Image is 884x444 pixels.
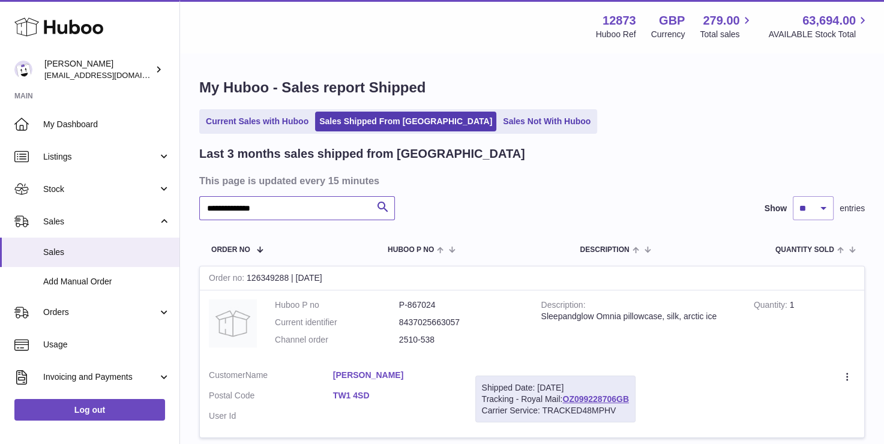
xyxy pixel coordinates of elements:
h1: My Huboo - Sales report Shipped [199,78,865,97]
strong: Description [541,300,586,313]
span: Invoicing and Payments [43,371,158,383]
dd: 2510-538 [399,334,523,346]
dt: Channel order [275,334,399,346]
span: Quantity Sold [775,246,834,254]
div: Shipped Date: [DATE] [482,382,629,394]
a: OZ099228706GB [562,394,629,404]
span: Listings [43,151,158,163]
img: tikhon.oleinikov@sleepandglow.com [14,61,32,79]
span: Usage [43,339,170,350]
dd: P-867024 [399,299,523,311]
span: Orders [43,307,158,318]
dd: 8437025663057 [399,317,523,328]
span: Add Manual Order [43,276,170,287]
div: Tracking - Royal Mail: [475,376,636,423]
span: Huboo P no [388,246,434,254]
span: Customer [209,370,245,380]
span: [EMAIL_ADDRESS][DOMAIN_NAME] [44,70,176,80]
span: 279.00 [703,13,739,29]
a: [PERSON_NAME] [333,370,457,381]
span: AVAILABLE Stock Total [768,29,870,40]
td: 1 [745,290,864,361]
a: Log out [14,399,165,421]
strong: Order no [209,273,247,286]
div: Carrier Service: TRACKED48MPHV [482,405,629,416]
dt: User Id [209,410,333,422]
a: 63,694.00 AVAILABLE Stock Total [768,13,870,40]
dt: Postal Code [209,390,333,404]
a: 279.00 Total sales [700,13,753,40]
label: Show [765,203,787,214]
h3: This page is updated every 15 minutes [199,174,862,187]
span: My Dashboard [43,119,170,130]
span: entries [840,203,865,214]
span: 63,694.00 [802,13,856,29]
a: TW1 4SD [333,390,457,401]
strong: 12873 [603,13,636,29]
div: [PERSON_NAME] [44,58,152,81]
a: Sales Not With Huboo [499,112,595,131]
h2: Last 3 months sales shipped from [GEOGRAPHIC_DATA] [199,146,525,162]
dt: Huboo P no [275,299,399,311]
div: Sleepandglow Omnia pillowcase, silk, arctic ice [541,311,736,322]
span: Total sales [700,29,753,40]
a: Sales Shipped From [GEOGRAPHIC_DATA] [315,112,496,131]
strong: Quantity [754,300,790,313]
span: Order No [211,246,250,254]
span: Stock [43,184,158,195]
div: Currency [651,29,685,40]
span: Sales [43,247,170,258]
div: Huboo Ref [596,29,636,40]
a: Current Sales with Huboo [202,112,313,131]
strong: GBP [659,13,685,29]
div: 126349288 | [DATE] [200,266,864,290]
span: Description [580,246,629,254]
span: Sales [43,216,158,227]
img: no-photo.jpg [209,299,257,347]
dt: Name [209,370,333,384]
dt: Current identifier [275,317,399,328]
